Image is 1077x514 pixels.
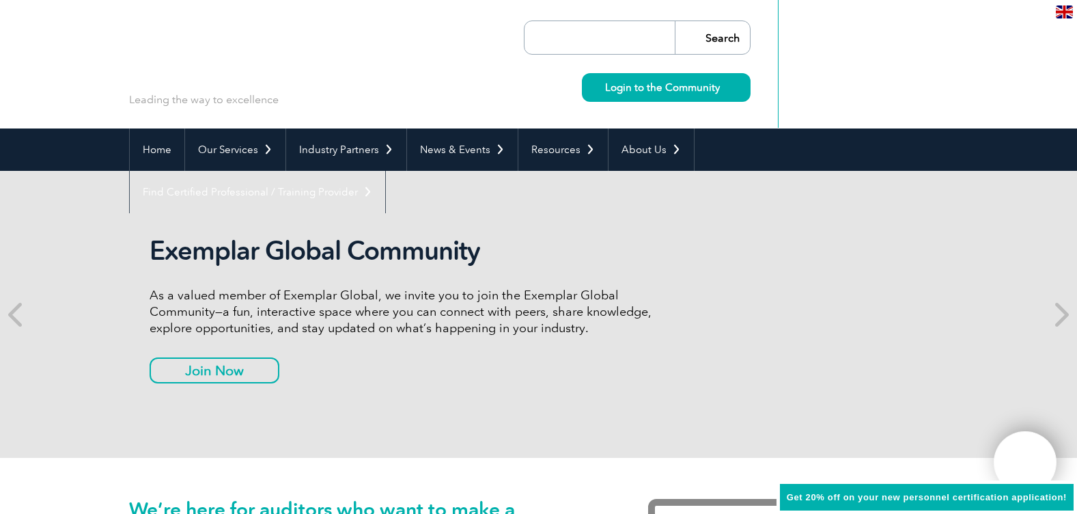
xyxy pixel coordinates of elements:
[720,83,727,91] img: svg+xml;nitro-empty-id=MzcwOjIyMw==-1;base64,PHN2ZyB2aWV3Qm94PSIwIDAgMTEgMTEiIHdpZHRoPSIxMSIgaGVp...
[582,73,751,102] a: Login to the Community
[150,287,662,336] p: As a valued member of Exemplar Global, we invite you to join the Exemplar Global Community—a fun,...
[609,128,694,171] a: About Us
[787,492,1067,502] span: Get 20% off on your new personnel certification application!
[130,128,184,171] a: Home
[129,92,279,107] p: Leading the way to excellence
[518,128,608,171] a: Resources
[407,128,518,171] a: News & Events
[1056,5,1073,18] img: en
[150,357,279,383] a: Join Now
[185,128,285,171] a: Our Services
[286,128,406,171] a: Industry Partners
[130,171,385,213] a: Find Certified Professional / Training Provider
[675,21,750,54] input: Search
[150,235,662,267] h2: Exemplar Global Community
[1008,446,1042,480] img: svg+xml;nitro-empty-id=MTgxNToxMTY=-1;base64,PHN2ZyB2aWV3Qm94PSIwIDAgNDAwIDQwMCIgd2lkdGg9IjQwMCIg...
